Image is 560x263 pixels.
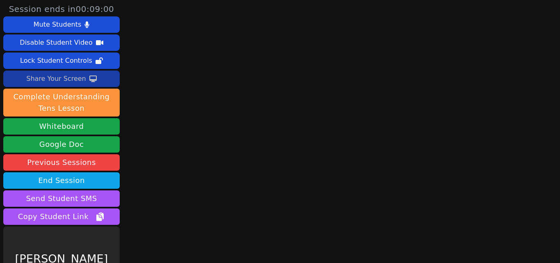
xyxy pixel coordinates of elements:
div: Lock Student Controls [20,54,92,67]
button: Mute Students [3,16,120,33]
div: Share Your Screen [26,72,86,85]
button: Lock Student Controls [3,53,120,69]
button: Disable Student Video [3,34,120,51]
button: Whiteboard [3,118,120,135]
button: Copy Student Link [3,208,120,225]
button: Complete Understanding Tens Lesson [3,89,120,117]
button: Send Student SMS [3,190,120,207]
span: Copy Student Link [18,211,105,222]
span: Session ends in [9,3,114,15]
a: Previous Sessions [3,154,120,171]
button: End Session [3,172,120,189]
div: Disable Student Video [20,36,92,49]
button: Share Your Screen [3,71,120,87]
a: Google Doc [3,136,120,153]
time: 00:09:00 [76,4,114,14]
div: Mute Students [34,18,81,31]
